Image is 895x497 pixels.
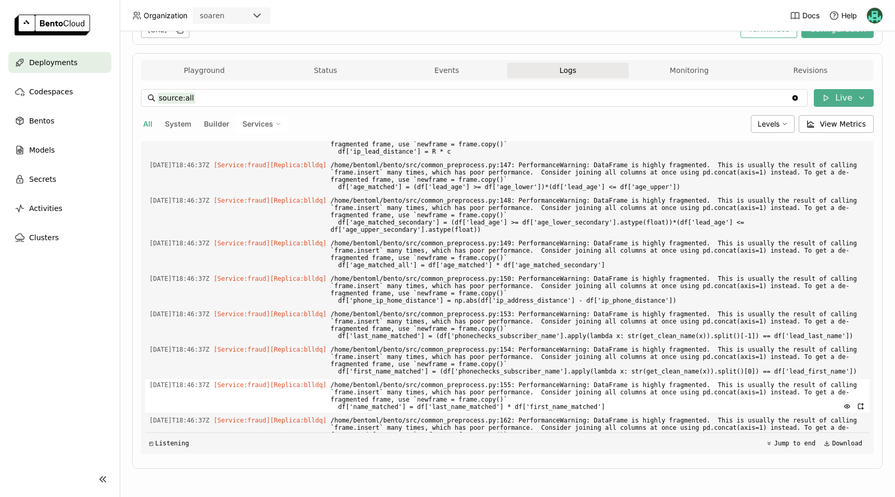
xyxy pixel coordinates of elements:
span: System [165,119,191,128]
div: Help [829,10,857,21]
span: ◰ [149,440,153,447]
span: [Replica:blldq] [270,417,326,424]
span: Logs [559,66,576,75]
button: View Metrics [799,115,874,133]
span: [Service:fraud] [214,161,270,169]
span: Bentos [29,115,54,127]
span: /home/bentoml/bento/src/common_preprocess.py:149: PerformanceWarning: DataFrame is highly fragmen... [330,238,865,271]
span: View Metrics [820,119,866,129]
span: Models [29,144,55,156]
span: [Service:fraud] [214,381,270,389]
span: [Service:fraud] [214,240,270,247]
span: [Service:fraud] [214,417,270,424]
span: /home/bentoml/bento/src/common_preprocess.py:155: PerformanceWarning: DataFrame is highly fragmen... [330,379,865,413]
img: Nhan Le [867,8,883,23]
span: Secrets [29,173,56,185]
div: Levels [751,115,795,133]
div: Services [236,115,288,133]
a: Models [8,140,111,160]
a: Docs [790,10,820,21]
span: /home/bentoml/bento/src/common_preprocess.py:147: PerformanceWarning: DataFrame is highly fragmen... [330,159,865,193]
input: Search [158,90,791,106]
span: 2025-10-02T18:46:37.402Z [149,159,210,171]
span: [Service:fraud] [214,310,270,318]
span: Activities [29,202,62,215]
span: /home/bentoml/bento/src/common_preprocess.py:162: PerformanceWarning: DataFrame is highly fragmen... [330,415,865,448]
a: Secrets [8,169,111,190]
span: 2025-10-02T18:46:37.403Z [149,308,210,320]
span: All [143,119,152,128]
span: [Replica:blldq] [270,275,326,282]
span: /home/bentoml/bento/src/common_preprocess.py:154: PerformanceWarning: DataFrame is highly fragmen... [330,344,865,377]
button: Download [821,437,865,450]
span: [Service:fraud] [214,197,270,204]
span: [Replica:blldq] [270,161,326,169]
button: Playground [144,63,265,78]
span: 2025-10-02T18:46:37.404Z [149,344,210,355]
button: Jump to end [763,437,819,450]
span: Services [242,119,273,129]
span: /home/bentoml/bento/src/common_preprocess.py:153: PerformanceWarning: DataFrame is highly fragmen... [330,308,865,342]
svg: Clear value [791,94,799,102]
button: Revisions [750,63,871,78]
input: Selected soaren. [225,11,226,21]
a: Activities [8,198,111,219]
span: Builder [204,119,229,128]
span: [Replica:blldq] [270,310,326,318]
button: Events [386,63,507,78]
span: Help [841,11,857,20]
span: Docs [802,11,820,20]
button: Live [814,89,874,107]
div: Listening [149,440,189,447]
span: Deployments [29,56,78,69]
span: 2025-10-02T18:46:37.403Z [149,273,210,284]
span: /home/bentoml/bento/src/common_preprocess.py:148: PerformanceWarning: DataFrame is highly fragmen... [330,195,865,235]
button: All [141,117,155,131]
span: Levels [758,119,779,128]
span: 2025-10-02T18:46:37.402Z [149,195,210,206]
span: 2025-10-02T18:46:37.404Z [149,379,210,391]
span: [Replica:blldq] [270,346,326,353]
a: Deployments [8,52,111,73]
span: Codespaces [29,85,73,98]
div: soaren [200,10,224,21]
span: [Replica:blldq] [270,197,326,204]
button: Monitoring [629,63,750,78]
a: Codespaces [8,81,111,102]
span: /home/bentoml/bento/src/common_preprocess.py:150: PerformanceWarning: DataFrame is highly fragmen... [330,273,865,306]
span: [Service:fraud] [214,275,270,282]
span: [Replica:blldq] [270,381,326,389]
a: Clusters [8,227,111,248]
button: System [163,117,194,131]
a: Bentos [8,110,111,131]
span: 2025-10-02T18:46:37.402Z [149,238,210,249]
span: 2025-10-02T18:46:37.404Z [149,415,210,426]
span: [Replica:blldq] [270,240,326,247]
span: Clusters [29,231,59,244]
span: [Service:fraud] [214,346,270,353]
img: logo [15,15,90,35]
button: Builder [202,117,232,131]
button: Status [265,63,386,78]
span: Organization [144,11,187,20]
